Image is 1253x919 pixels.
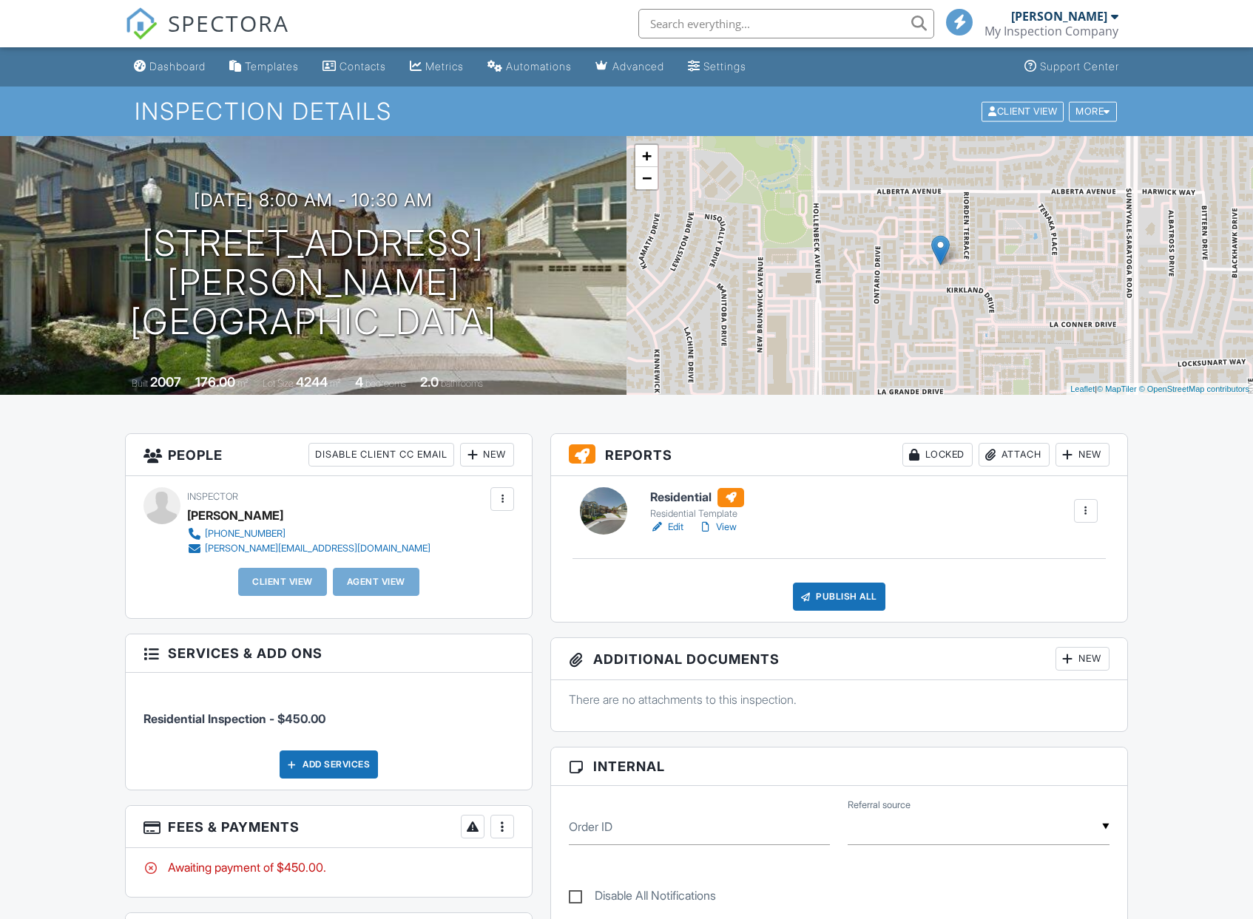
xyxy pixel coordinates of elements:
[143,859,514,875] div: Awaiting payment of $450.00.
[425,60,464,72] div: Metrics
[1067,383,1253,396] div: |
[143,711,325,726] span: Residential Inspection - $450.00
[143,684,514,739] li: Service: Residential Inspection
[638,9,934,38] input: Search everything...
[979,443,1050,467] div: Attach
[650,488,744,520] a: Residential Residential Template
[135,98,1118,124] h1: Inspection Details
[168,7,289,38] span: SPECTORA
[365,378,406,389] span: bedrooms
[128,53,212,81] a: Dashboard
[650,508,744,520] div: Residential Template
[125,7,158,40] img: The Best Home Inspection Software - Spectora
[635,167,658,189] a: Zoom out
[569,691,1110,708] p: There are no attachments to this inspection.
[150,374,181,390] div: 2007
[280,750,378,779] div: Add Services
[263,378,294,389] span: Lot Size
[195,374,235,390] div: 176.00
[698,520,737,535] a: View
[650,520,683,535] a: Edit
[569,889,716,907] label: Disable All Notifications
[205,528,286,540] div: [PHONE_NUMBER]
[1011,9,1107,24] div: [PERSON_NAME]
[569,818,612,835] label: Order ID
[126,434,532,476] h3: People
[650,488,744,507] h6: Residential
[1019,53,1125,81] a: Support Center
[24,224,603,341] h1: [STREET_ADDRESS][PERSON_NAME] [GEOGRAPHIC_DATA]
[902,443,973,467] div: Locked
[187,541,430,556] a: [PERSON_NAME][EMAIL_ADDRESS][DOMAIN_NAME]
[308,443,454,467] div: Disable Client CC Email
[205,543,430,555] div: [PERSON_NAME][EMAIL_ADDRESS][DOMAIN_NAME]
[194,190,433,210] h3: [DATE] 8:00 am - 10:30 am
[551,747,1127,786] h3: Internal
[551,434,1127,476] h3: Reports
[612,60,664,72] div: Advanced
[460,443,514,467] div: New
[984,24,1118,38] div: My Inspection Company
[635,145,658,167] a: Zoom in
[980,105,1067,116] a: Client View
[223,53,305,81] a: Templates
[848,798,911,812] label: Referral source
[1056,647,1110,671] div: New
[404,53,470,81] a: Metrics
[420,374,439,390] div: 2.0
[1070,384,1095,393] a: Leaflet
[245,60,299,72] div: Templates
[590,53,670,81] a: Advanced
[340,60,386,72] div: Contacts
[1069,101,1117,121] div: More
[330,378,341,389] span: m²
[149,60,206,72] div: Dashboard
[187,491,238,502] span: Inspector
[296,374,328,390] div: 4244
[126,806,532,848] h3: Fees & Payments
[1040,60,1119,72] div: Support Center
[1139,384,1249,393] a: © OpenStreetMap contributors
[126,634,532,673] h3: Services & Add ons
[441,378,483,389] span: bathrooms
[237,378,249,389] span: m²
[187,504,283,526] div: [PERSON_NAME]
[551,638,1127,680] h3: Additional Documents
[703,60,746,72] div: Settings
[187,526,430,541] a: [PHONE_NUMBER]
[506,60,572,72] div: Automations
[982,101,1064,121] div: Client View
[1056,443,1110,467] div: New
[793,583,885,611] div: Publish All
[355,374,363,390] div: 4
[1097,384,1137,393] a: © MapTiler
[682,53,752,81] a: Settings
[317,53,392,81] a: Contacts
[482,53,578,81] a: Automations (Basic)
[132,378,148,389] span: Built
[125,20,289,51] a: SPECTORA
